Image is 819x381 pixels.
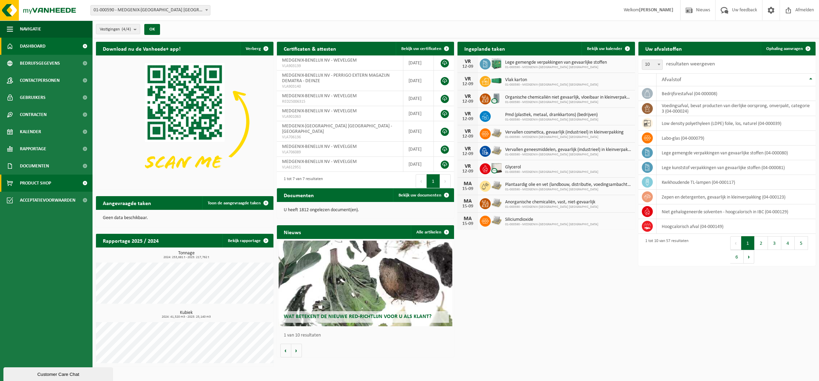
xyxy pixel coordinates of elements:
td: [DATE] [403,55,434,71]
td: voedingsafval, bevat producten van dierlijke oorsprong, onverpakt, categorie 3 (04-000024) [657,101,816,116]
span: VLA612951 [282,165,398,170]
img: LP-PA-00000-WDN-11 [491,215,502,226]
span: Navigatie [20,21,41,38]
button: 1 [427,174,440,188]
div: VR [461,76,475,82]
h2: Download nu de Vanheede+ app! [96,42,187,55]
span: RED25006315 [282,99,398,104]
img: HK-XA-40-GN-00 [491,78,502,84]
img: PB-HB-1400-HPE-GN-11 [491,57,502,70]
div: 12-09 [461,117,475,122]
span: MEDGENIX-[GEOGRAPHIC_DATA] [GEOGRAPHIC_DATA] - [GEOGRAPHIC_DATA] [282,124,392,134]
td: hoogcalorisch afval (04-000149) [657,219,816,234]
span: Bedrijfsgegevens [20,55,60,72]
span: 01-000590 - MEDGENIX-[GEOGRAPHIC_DATA] [GEOGRAPHIC_DATA] [505,65,607,69]
a: Bekijk rapportage [222,234,273,247]
span: Bekijk uw certificaten [401,47,441,51]
span: Ophaling aanvragen [766,47,803,51]
h2: Rapportage 2025 / 2024 [96,234,166,247]
span: Bekijk uw documenten [399,193,441,198]
span: 01-000590 - MEDGENIX-[GEOGRAPHIC_DATA] [GEOGRAPHIC_DATA] [505,100,632,104]
div: 12-09 [461,134,475,139]
h2: Documenten [277,188,321,202]
span: Toon de aangevraagde taken [208,201,261,205]
a: Ophaling aanvragen [761,42,815,55]
div: 15-09 [461,204,475,209]
span: Anorganische chemicaliën, vast, niet-gevaarlijk [505,200,598,205]
td: bedrijfsrestafval (04-000008) [657,86,816,101]
td: niet gehalogeneerde solventen - hoogcalorisch in IBC (04-000129) [657,204,816,219]
p: 1 van 10 resultaten [284,333,451,338]
a: Wat betekent de nieuwe RED-richtlijn voor u als klant? [279,241,452,326]
span: Vestigingen [100,24,131,35]
div: VR [461,94,475,99]
span: Glycerol [505,165,598,170]
span: Plantaardig olie en vet (landbouw, distributie, voedingsambachten) [505,182,632,188]
span: Contactpersonen [20,72,60,89]
span: MEDGENIX-BENELUX NV - WEVELGEM [282,144,357,149]
span: Documenten [20,157,49,175]
a: Bekijk uw documenten [393,188,453,202]
img: LP-PA-00000-WDN-11 [491,180,502,191]
td: lege gemengde verpakkingen van gevaarlijke stoffen (04-000080) [657,145,816,160]
span: VLA706136 [282,135,398,140]
div: 12-09 [461,152,475,156]
a: Bekijk uw kalender [582,42,634,55]
span: Bekijk uw kalender [587,47,622,51]
button: Next [440,174,451,188]
span: 2024: 41,520 m3 - 2025: 25,140 m3 [99,315,273,319]
td: [DATE] [403,71,434,91]
h3: Kubiek [99,310,273,319]
div: 12-09 [461,169,475,174]
div: 12-09 [461,82,475,87]
p: Geen data beschikbaar. [103,216,267,220]
button: 1 [741,236,755,250]
td: [DATE] [403,121,434,142]
button: 3 [768,236,781,250]
div: 1 tot 10 van 57 resultaten [642,236,688,264]
div: 15-09 [461,187,475,191]
span: Kalender [20,123,41,140]
div: VR [461,146,475,152]
span: 01-000590 - MEDGENIX-[GEOGRAPHIC_DATA] [GEOGRAPHIC_DATA] [505,223,598,227]
div: VR [461,111,475,117]
span: 01-000590 - MEDGENIX-[GEOGRAPHIC_DATA] [GEOGRAPHIC_DATA] [505,118,598,122]
span: 01-000590 - MEDGENIX-[GEOGRAPHIC_DATA] [GEOGRAPHIC_DATA] [505,205,598,209]
span: MEDGENIX-BENELUX NV - WEVELGEM [282,159,357,164]
div: 12-09 [461,64,475,69]
span: Siliciumdioxide [505,217,598,223]
button: 2 [755,236,768,250]
span: Dashboard [20,38,46,55]
count: (4/4) [122,27,131,31]
span: 01-000590 - MEDGENIX-BENELUX NV - WEVELGEM [91,5,210,15]
span: 01-000590 - MEDGENIX-[GEOGRAPHIC_DATA] [GEOGRAPHIC_DATA] [505,170,598,174]
img: Download de VHEPlus App [96,55,273,188]
td: [DATE] [403,142,434,157]
button: OK [144,24,160,35]
div: VR [461,164,475,169]
div: 1 tot 7 van 7 resultaten [280,174,323,189]
span: Afvalstof [662,77,681,82]
button: Next [744,250,754,264]
img: LP-PA-00000-WDN-11 [491,145,502,156]
td: [DATE] [403,106,434,121]
div: MA [461,181,475,187]
button: Vestigingen(4/4) [96,24,140,34]
td: zepen en detergenten, gevaarlijk in kleinverpakking (04-000123) [657,190,816,204]
span: Acceptatievoorwaarden [20,192,75,209]
td: low density polyethyleen (LDPE) folie, los, naturel (04-000039) [657,116,816,131]
td: [DATE] [403,157,434,172]
h3: Tonnage [99,251,273,259]
span: Vlak karton [505,77,598,83]
span: Contracten [20,106,47,123]
img: LP-PA-00000-WDN-11 [491,127,502,139]
span: Wat betekent de nieuwe RED-richtlijn voor u als klant? [284,314,431,319]
td: kwikhoudende TL-lampen (04-000117) [657,175,816,190]
button: Previous [416,174,427,188]
span: MEDGENIX-BENELUX NV - WEVELGEM [282,58,357,63]
iframe: chat widget [3,366,114,381]
h2: Nieuws [277,225,308,239]
div: MA [461,216,475,221]
h2: Aangevraagde taken [96,196,158,209]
